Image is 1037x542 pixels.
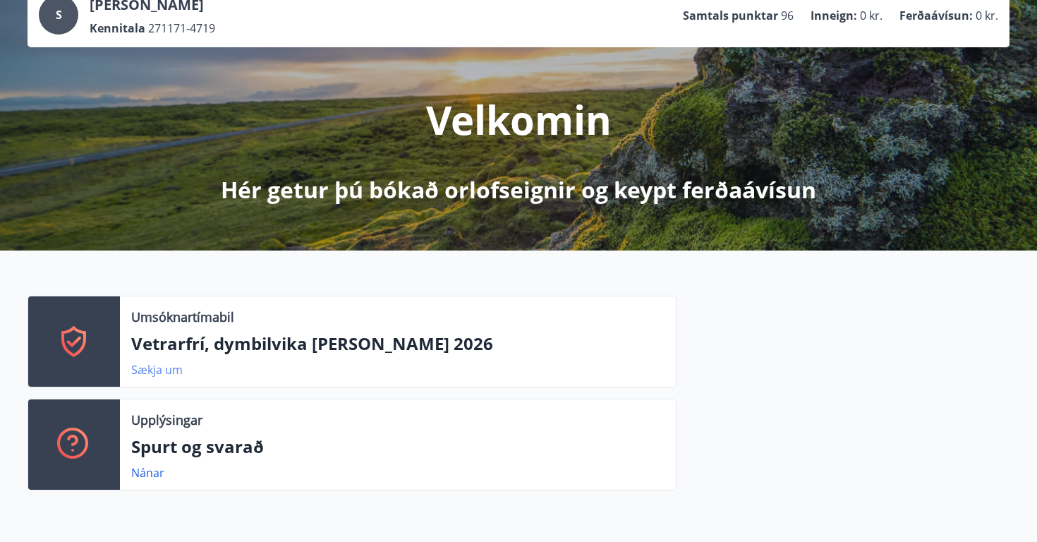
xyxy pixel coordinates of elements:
p: Umsóknartímabil [131,308,234,326]
p: Vetrarfrí, dymbilvika [PERSON_NAME] 2026 [131,332,665,356]
p: Inneign : [811,8,857,23]
span: S [56,7,62,23]
span: 96 [781,8,794,23]
p: Spurt og svarað [131,435,665,459]
p: Upplýsingar [131,411,202,429]
p: Samtals punktar [683,8,778,23]
p: Ferðaávísun : [899,8,973,23]
p: Kennitala [90,20,145,36]
a: Nánar [131,465,164,481]
p: Velkomin [426,92,612,146]
span: 271171-4719 [148,20,215,36]
span: 0 kr. [976,8,998,23]
span: 0 kr. [860,8,883,23]
a: Sækja um [131,362,183,378]
p: Hér getur þú bókað orlofseignir og keypt ferðaávísun [221,174,816,205]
